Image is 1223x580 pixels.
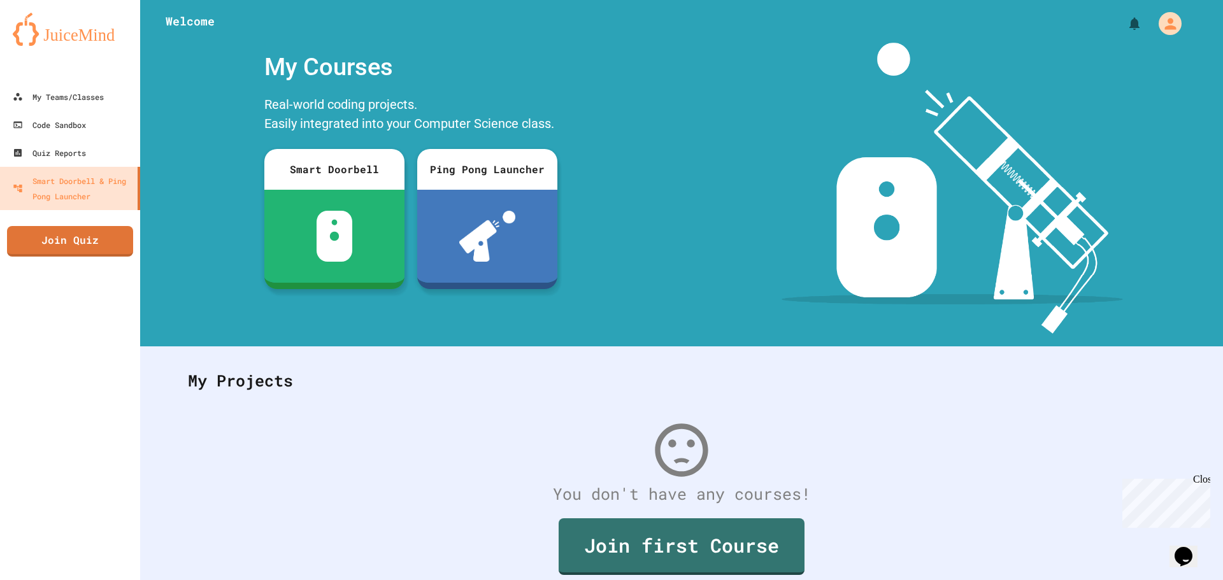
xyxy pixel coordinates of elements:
[7,226,133,257] a: Join Quiz
[1103,13,1145,34] div: My Notifications
[258,92,564,139] div: Real-world coding projects. Easily integrated into your Computer Science class.
[258,43,564,92] div: My Courses
[782,43,1123,334] img: banner-image-my-projects.png
[175,482,1188,506] div: You don't have any courses!
[13,13,127,46] img: logo-orange.svg
[1169,529,1210,567] iframe: chat widget
[559,518,805,575] a: Join first Course
[1117,474,1210,528] iframe: chat widget
[13,89,104,104] div: My Teams/Classes
[13,173,132,204] div: Smart Doorbell & Ping Pong Launcher
[13,145,86,160] div: Quiz Reports
[264,149,404,190] div: Smart Doorbell
[5,5,88,81] div: Chat with us now!Close
[1145,9,1185,38] div: My Account
[175,356,1188,406] div: My Projects
[317,211,353,262] img: sdb-white.svg
[417,149,557,190] div: Ping Pong Launcher
[459,211,516,262] img: ppl-with-ball.png
[13,117,86,132] div: Code Sandbox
